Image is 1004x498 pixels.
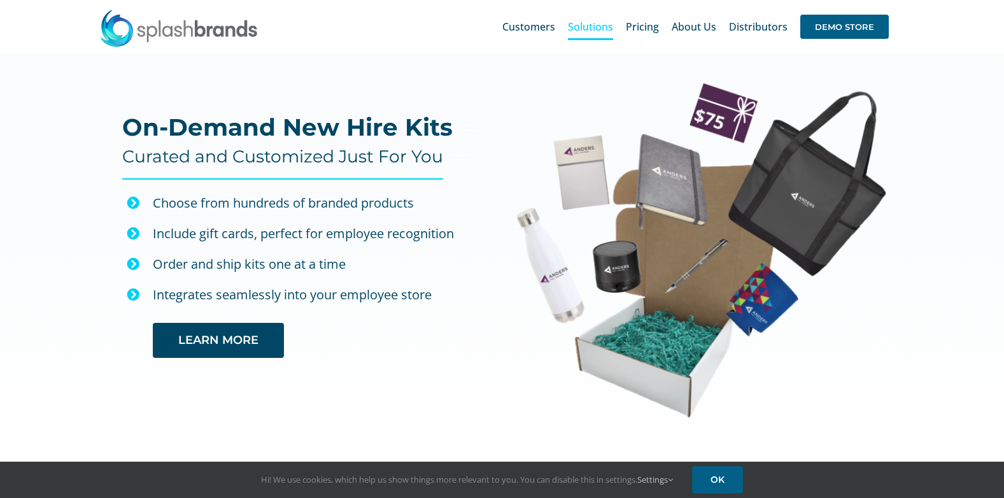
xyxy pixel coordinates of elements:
[261,474,673,485] span: Hi! We use cookies, which help us show things more relevant to you. You can disable this in setti...
[626,22,659,32] span: Pricing
[153,253,479,275] p: Order and ship kits one at a time
[729,22,788,32] span: Distributors
[153,223,479,245] div: Include gift cards, perfect for employee recognition
[502,22,555,32] span: Customers
[122,115,453,140] h2: On-Demand New Hire Kits
[637,474,673,485] a: Settings
[178,334,258,347] span: LEARN MORE
[626,6,659,47] a: Pricing
[122,146,443,167] h4: Curated and Customized Just For You
[502,6,889,47] nav: Main Menu
[153,323,284,358] a: LEARN MORE
[672,22,716,32] span: About Us
[729,6,788,47] a: Distributors
[502,6,555,47] a: Customers
[692,466,743,494] a: OK
[153,284,479,306] p: Integrates seamlessly into your employee store
[800,6,889,47] a: DEMO STORE
[99,9,258,47] img: SplashBrands.com Logo
[153,192,479,214] div: Choose from hundreds of branded products
[516,82,886,418] img: Anders New Hire Kit Web Image-01
[800,15,889,39] span: DEMO STORE
[568,22,613,32] span: Solutions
